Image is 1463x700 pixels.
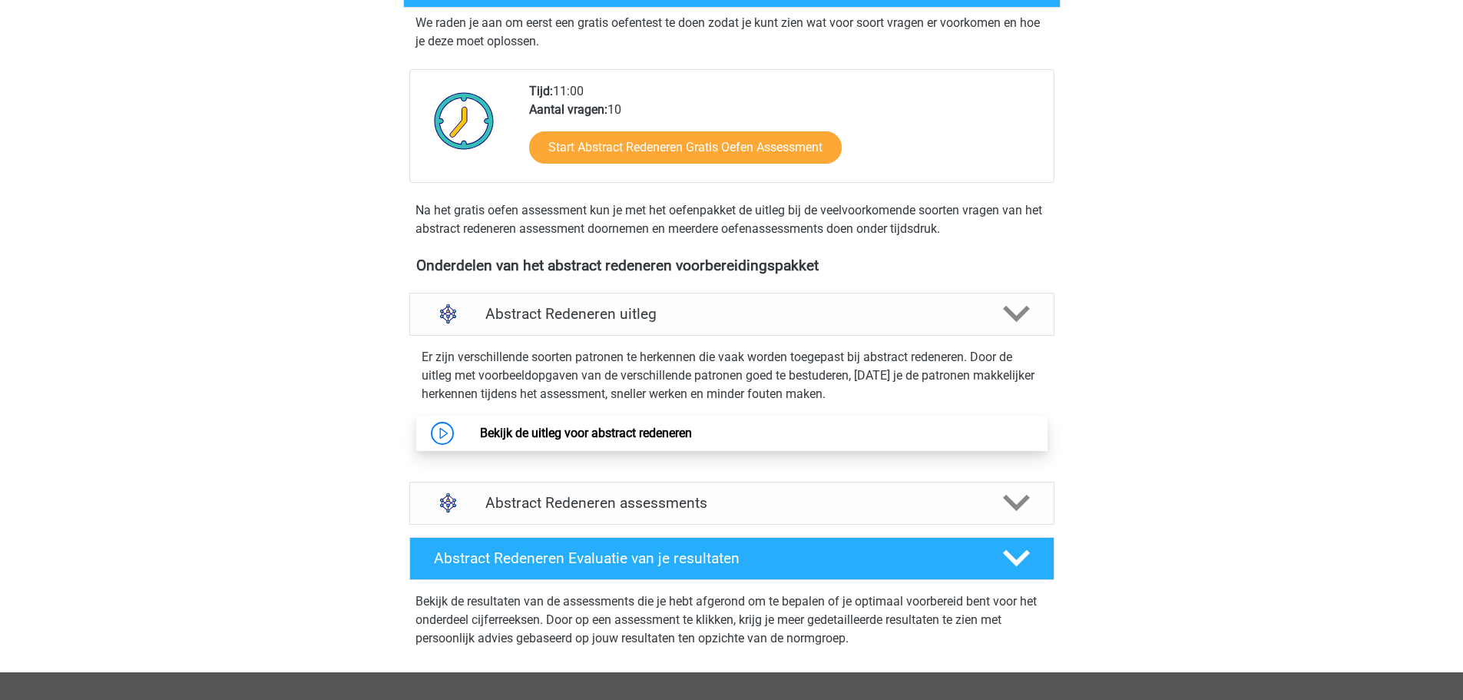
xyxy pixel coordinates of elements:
[416,257,1048,274] h4: Onderdelen van het abstract redeneren voorbereidingspakket
[403,293,1061,336] a: uitleg Abstract Redeneren uitleg
[529,131,842,164] a: Start Abstract Redeneren Gratis Oefen Assessment
[425,82,503,159] img: Klok
[429,483,468,523] img: abstract redeneren assessments
[480,426,692,440] a: Bekijk de uitleg voor abstract redeneren
[403,537,1061,580] a: Abstract Redeneren Evaluatie van je resultaten
[434,549,978,567] h4: Abstract Redeneren Evaluatie van je resultaten
[485,494,978,512] h4: Abstract Redeneren assessments
[415,14,1048,51] p: We raden je aan om eerst een gratis oefentest te doen zodat je kunt zien wat voor soort vragen er...
[403,482,1061,525] a: assessments Abstract Redeneren assessments
[415,592,1048,648] p: Bekijk de resultaten van de assessments die je hebt afgerond om te bepalen of je optimaal voorber...
[409,201,1054,238] div: Na het gratis oefen assessment kun je met het oefenpakket de uitleg bij de veelvoorkomende soorte...
[485,305,978,323] h4: Abstract Redeneren uitleg
[529,84,553,98] b: Tijd:
[529,102,607,117] b: Aantal vragen:
[518,82,1053,182] div: 11:00 10
[422,348,1042,403] p: Er zijn verschillende soorten patronen te herkennen die vaak worden toegepast bij abstract redene...
[429,294,468,333] img: abstract redeneren uitleg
